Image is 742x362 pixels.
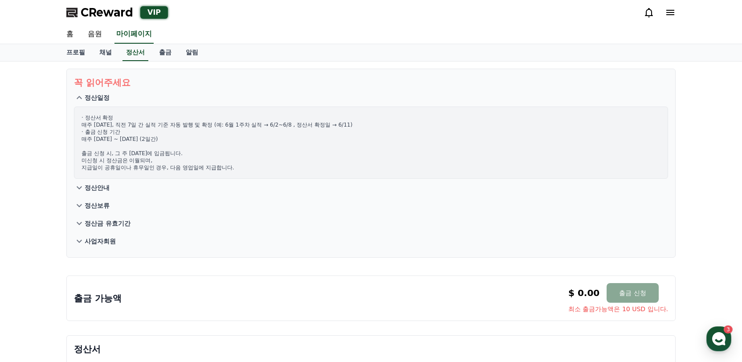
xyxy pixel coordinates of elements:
[59,44,92,61] a: 프로필
[122,44,148,61] a: 정산서
[74,89,668,107] button: 정산일정
[74,343,668,355] p: 정산서
[138,296,148,303] span: 설정
[115,283,171,305] a: 설정
[74,76,668,89] p: 꼭 읽어주세요
[85,93,110,102] p: 정산일정
[140,6,168,19] div: VIP
[81,25,109,44] a: 음원
[3,283,59,305] a: 홈
[74,197,668,214] button: 정산보류
[85,219,130,228] p: 정산금 유효기간
[85,183,110,192] p: 정산안내
[74,232,668,250] button: 사업자회원
[28,296,33,303] span: 홈
[568,287,599,299] p: $ 0.00
[85,201,110,210] p: 정산보류
[607,283,658,303] button: 출금 신청
[59,283,115,305] a: 3대화
[179,44,205,61] a: 알림
[152,44,179,61] a: 출금
[114,25,154,44] a: 마이페이지
[568,304,668,313] span: 최소 출금가능액은 10 USD 입니다.
[74,179,668,197] button: 정산안내
[59,25,81,44] a: 홈
[92,44,119,61] a: 채널
[90,282,94,289] span: 3
[81,5,133,20] span: CReward
[66,5,133,20] a: CReward
[82,296,92,304] span: 대화
[74,214,668,232] button: 정산금 유효기간
[82,114,660,171] p: · 정산서 확정 매주 [DATE], 직전 7일 간 실적 기준 자동 발행 및 확정 (예: 6월 1주차 실적 → 6/2~6/8 , 정산서 확정일 → 6/11) · 출금 신청 기간...
[74,292,122,304] p: 출금 가능액
[85,237,116,246] p: 사업자회원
